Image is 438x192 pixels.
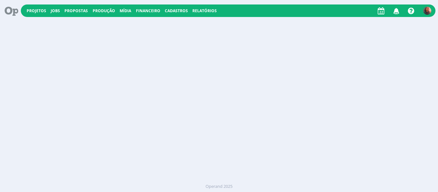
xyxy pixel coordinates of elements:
button: Cadastros [163,8,190,13]
button: Jobs [49,8,62,13]
a: Produção [93,8,115,13]
span: Cadastros [165,8,188,13]
a: Mídia [120,8,131,13]
button: Relatórios [190,8,219,13]
button: Produção [91,8,117,13]
button: Propostas [63,8,90,13]
button: Projetos [25,8,48,13]
a: Relatórios [192,8,217,13]
a: Jobs [51,8,60,13]
a: Propostas [64,8,88,13]
a: Projetos [27,8,46,13]
img: C [423,7,431,15]
button: Financeiro [134,8,162,13]
a: Financeiro [136,8,160,13]
button: Mídia [118,8,133,13]
button: C [423,5,432,16]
